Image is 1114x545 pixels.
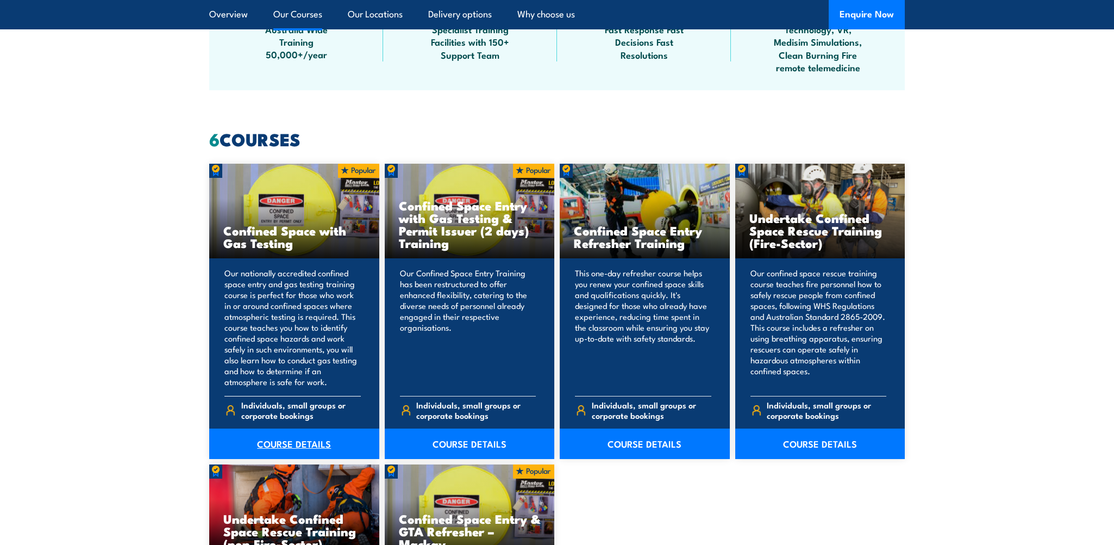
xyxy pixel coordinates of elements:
strong: 6 [209,125,220,152]
a: COURSE DETAILS [385,429,555,459]
p: Our nationally accredited confined space entry and gas testing training course is perfect for tho... [224,268,361,387]
p: Our confined space rescue training course teaches fire personnel how to safely rescue people from... [750,268,887,387]
a: COURSE DETAILS [209,429,379,459]
a: COURSE DETAILS [735,429,905,459]
span: Individuals, small groups or corporate bookings [592,400,711,420]
span: Individuals, small groups or corporate bookings [416,400,536,420]
span: Individuals, small groups or corporate bookings [767,400,886,420]
span: Specialist Training Facilities with 150+ Support Team [421,23,519,61]
p: Our Confined Space Entry Training has been restructured to offer enhanced flexibility, catering t... [400,268,536,387]
span: Technology, VR, Medisim Simulations, Clean Burning Fire remote telemedicine [769,23,867,74]
h3: Confined Space Entry with Gas Testing & Permit Issuer (2 days) Training [399,199,541,249]
a: COURSE DETAILS [560,429,730,459]
h3: Confined Space Entry Refresher Training [574,224,716,249]
span: Australia Wide Training 50,000+/year [247,23,345,61]
h3: Confined Space with Gas Testing [223,224,365,249]
h3: Undertake Confined Space Rescue Training (Fire-Sector) [749,212,891,249]
p: This one-day refresher course helps you renew your confined space skills and qualifications quick... [575,268,711,387]
span: Fast Response Fast Decisions Fast Resolutions [595,23,693,61]
h2: COURSES [209,131,905,146]
span: Individuals, small groups or corporate bookings [241,400,361,420]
